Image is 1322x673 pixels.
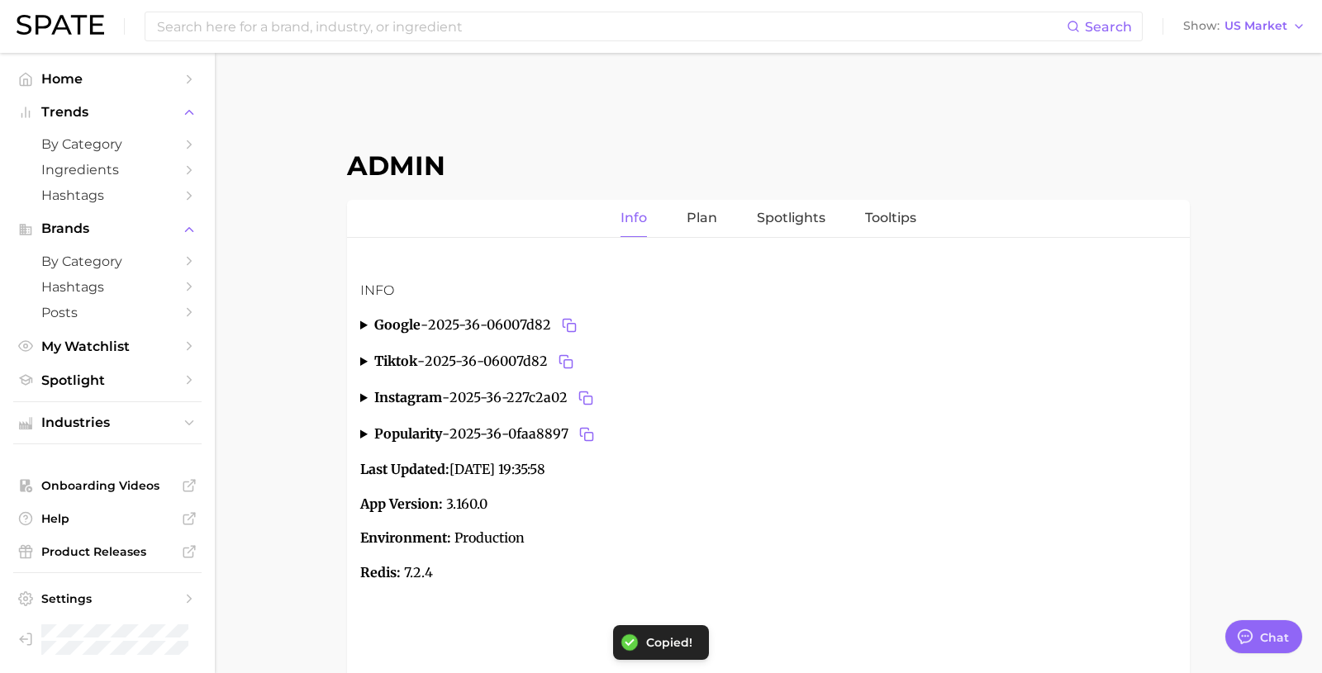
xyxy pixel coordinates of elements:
[13,157,202,182] a: Ingredients
[41,162,174,178] span: Ingredients
[360,562,1177,584] p: 7.2.4
[449,386,597,410] span: 2025-36-227c2a02
[554,350,578,373] button: Copy 2025-36-06007d82 to clipboard
[13,300,202,325] a: Posts
[41,511,174,526] span: Help
[374,389,442,405] strong: instagram
[449,423,598,446] span: 2025-36-0faa8897
[360,459,1177,481] p: [DATE] 19:35:58
[428,314,581,337] span: 2025-36-06007d82
[13,539,202,564] a: Product Releases
[360,564,401,581] strong: Redis:
[374,316,421,333] strong: google
[360,494,1177,515] p: 3.160.0
[41,591,174,606] span: Settings
[360,281,1177,301] h3: Info
[41,187,174,203] span: Hashtags
[13,249,202,274] a: by Category
[41,105,174,120] span: Trends
[41,71,174,87] span: Home
[1225,21,1287,31] span: US Market
[442,425,449,442] span: -
[13,619,202,660] a: Log out. Currently logged in as Brennan McVicar with e-mail brennan@spate.nyc.
[417,353,425,369] span: -
[13,131,202,157] a: by Category
[13,216,202,241] button: Brands
[575,423,598,446] button: Copy 2025-36-0faa8897 to clipboard
[360,423,1177,446] summary: popularity-2025-36-0faa8897Copy 2025-36-0faa8897 to clipboard
[360,529,451,546] strong: Environment:
[360,386,1177,410] summary: instagram-2025-36-227c2a02Copy 2025-36-227c2a02 to clipboard
[41,544,174,559] span: Product Releases
[574,386,597,410] button: Copy 2025-36-227c2a02 to clipboard
[687,200,717,237] a: Plan
[41,254,174,269] span: by Category
[13,274,202,300] a: Hashtags
[1085,19,1132,35] span: Search
[41,339,174,354] span: My Watchlist
[621,200,647,237] a: Info
[13,334,202,359] a: My Watchlist
[41,305,174,320] span: Posts
[13,100,202,125] button: Trends
[13,473,202,498] a: Onboarding Videos
[41,478,174,493] span: Onboarding Videos
[41,415,174,430] span: Industries
[13,586,202,611] a: Settings
[13,182,202,208] a: Hashtags
[41,372,174,388] span: Spotlight
[360,314,1177,337] summary: google-2025-36-06007d82Copy 2025-36-06007d82 to clipboard
[360,528,1177,549] p: Production
[13,506,202,531] a: Help
[442,389,449,405] span: -
[421,316,428,333] span: -
[347,149,1190,182] h1: Admin
[865,200,916,237] a: Tooltips
[13,367,202,393] a: Spotlight
[41,136,174,152] span: by Category
[17,15,104,35] img: SPATE
[155,12,1067,40] input: Search here for a brand, industry, or ingredient
[41,221,174,236] span: Brands
[13,66,202,92] a: Home
[425,350,578,373] span: 2025-36-06007d82
[1183,21,1220,31] span: Show
[41,279,174,295] span: Hashtags
[374,353,417,369] strong: tiktok
[360,461,449,477] strong: Last Updated:
[1179,16,1310,37] button: ShowUS Market
[757,200,825,237] a: Spotlights
[13,410,202,435] button: Industries
[558,314,581,337] button: Copy 2025-36-06007d82 to clipboard
[360,350,1177,373] summary: tiktok-2025-36-06007d82Copy 2025-36-06007d82 to clipboard
[360,495,443,512] strong: App Version:
[374,425,442,442] strong: popularity
[646,635,692,650] div: Copied!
